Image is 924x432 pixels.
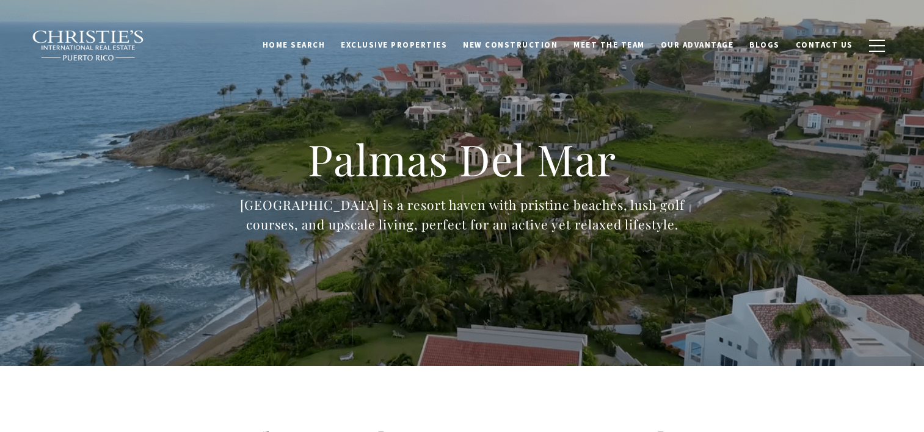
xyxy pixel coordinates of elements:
span: Contact Us [796,40,853,50]
span: Our Advantage [661,40,734,50]
h1: Palmas Del Mar [200,132,725,186]
a: Home Search [255,34,333,57]
div: [GEOGRAPHIC_DATA] is a resort haven with pristine beaches, lush golf courses, and upscale living,... [200,195,725,234]
a: Meet the Team [566,34,653,57]
a: Our Advantage [653,34,742,57]
span: New Construction [463,40,558,50]
a: New Construction [455,34,566,57]
span: Exclusive Properties [341,40,447,50]
a: Blogs [741,34,788,57]
span: Blogs [749,40,780,50]
img: Christie's International Real Estate black text logo [32,30,145,62]
a: Exclusive Properties [333,34,455,57]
